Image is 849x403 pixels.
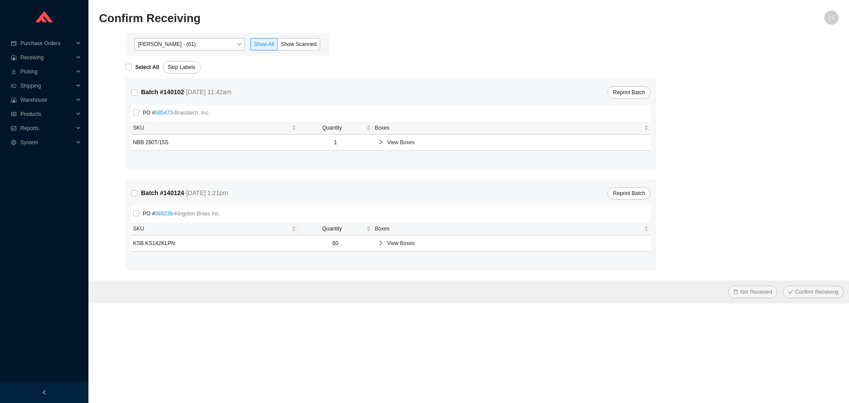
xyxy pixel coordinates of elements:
span: SKU [133,123,290,132]
span: Kingston Brass Inc. [174,211,220,217]
strong: Batch # 140124 [141,189,184,196]
a: 988239 [155,211,172,217]
strong: Batch # 140102 [141,88,184,96]
span: fund [11,126,17,131]
span: PO # - [139,108,213,117]
button: Skip Labels [163,61,201,73]
span: left [42,390,47,395]
span: Skip Labels [168,63,195,72]
th: SKU sortable [131,223,298,235]
div: View Boxes [375,235,649,251]
strong: Select All [135,64,159,70]
span: - [DATE] 11:42am [184,88,231,96]
th: Quantity sortable [298,122,373,134]
span: View Boxes [387,239,645,248]
span: Show Scanned [281,41,317,47]
span: Boxes [375,123,642,132]
span: Reports [20,121,73,135]
button: checkConfirm Receiving [783,286,844,298]
span: SKU [133,224,290,233]
span: - [DATE] 1:21pm [184,189,228,196]
span: System [20,135,73,150]
span: Quantity [300,123,365,132]
span: read [11,111,17,117]
span: Reprint Batch [613,189,645,198]
span: Receiving [20,50,73,65]
span: Show All [254,41,274,47]
span: setting [11,140,17,145]
td: 1 [298,134,373,151]
span: Picking [20,65,73,79]
td: 60 [298,235,373,252]
span: YS [828,11,835,25]
span: Shipping [20,79,73,93]
span: Purchase Orders [20,36,73,50]
a: 985473 [155,110,172,116]
span: Reprint Batch [613,88,645,97]
span: PO # - [139,209,224,218]
div: View Boxes [375,134,649,150]
span: Products [20,107,73,121]
span: right [378,240,383,246]
th: Boxes sortable [373,223,650,235]
span: Brasstech, Inc. [174,110,209,116]
span: Warehouse [20,93,73,107]
td: KSB KS142KLPN [131,235,298,252]
span: Yossi Siff - (61) [138,38,241,50]
button: Reprint Batch [608,86,650,99]
span: Boxes [375,224,642,233]
th: Boxes sortable [373,122,650,134]
th: Quantity sortable [298,223,373,235]
h2: Confirm Receiving [99,11,654,26]
button: Reprint Batch [608,187,650,200]
th: SKU sortable [131,122,298,134]
span: credit-card [11,41,17,46]
span: View Boxes [387,138,645,147]
span: Quantity [300,224,365,233]
span: right [378,139,383,145]
td: NBB 280T/15S [131,134,298,151]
